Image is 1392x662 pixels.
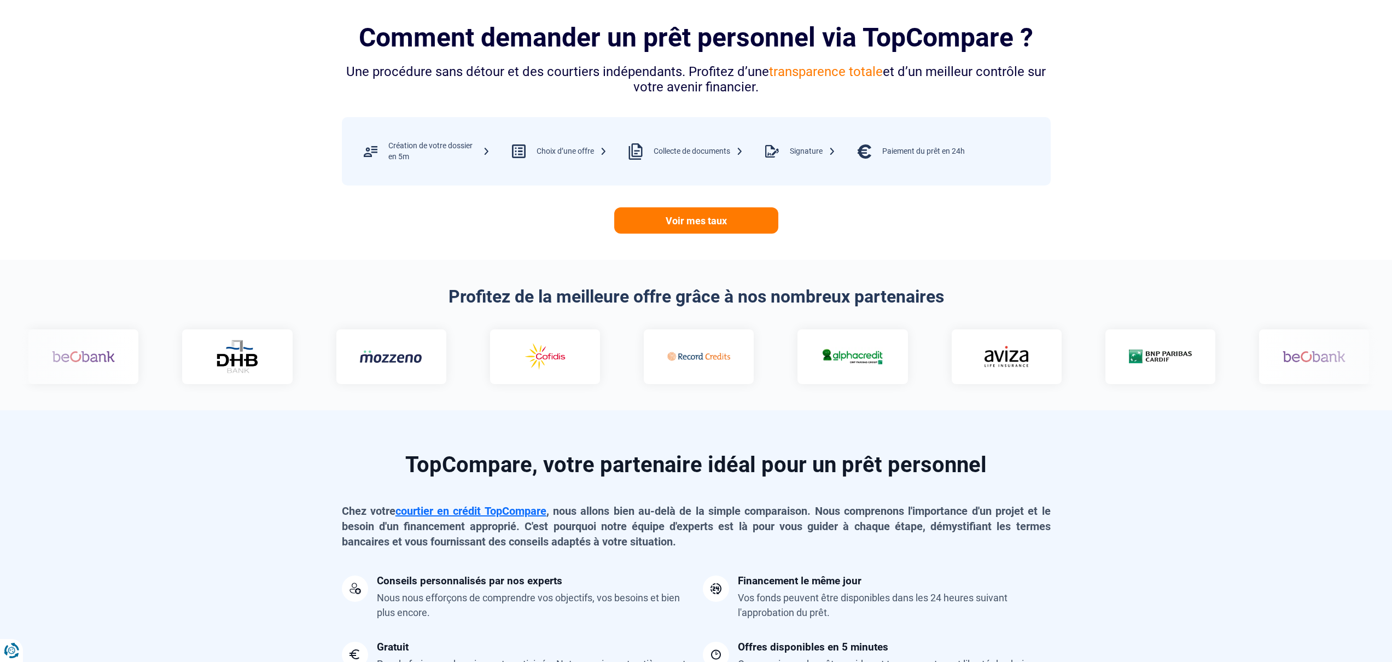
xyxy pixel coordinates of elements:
h2: Profitez de la meilleure offre grâce à nos nombreux partenaires [342,286,1051,307]
img: Alphacredit [821,347,884,366]
div: Choix d’une offre [537,146,607,157]
img: Record credits [667,341,730,373]
div: Vos fonds peuvent être disponibles dans les 24 heures suivant l'approbation du prêt. [738,590,1051,620]
div: Création de votre dossier en 5m [388,141,490,162]
img: Mozzeno [360,350,423,363]
div: Financement le même jour [738,576,861,586]
div: Nous nous efforçons de comprendre vos objectifs, vos besoins et bien plus encore. [377,590,690,620]
h2: TopCompare, votre partenaire idéal pour un prêt personnel [342,454,1051,476]
div: Collecte de documents [654,146,743,157]
p: Chez votre , nous allons bien au-delà de la simple comparaison. Nous comprenons l'importance d'un... [342,503,1051,549]
div: Signature [790,146,836,157]
a: Voir mes taux [614,207,778,234]
div: Gratuit [377,642,409,652]
div: Paiement du prêt en 24h [882,146,965,157]
img: Cardif [1129,350,1192,363]
div: Offres disponibles en 5 minutes [738,642,888,652]
img: DHB Bank [216,340,259,373]
h2: Comment demander un prêt personnel via TopCompare ? [342,22,1051,53]
div: Une procédure sans détour et des courtiers indépendants. Profitez d’une et d’un meilleur contrôle... [342,64,1051,96]
img: Cofidis [514,341,576,373]
span: transparence totale [769,64,883,79]
a: courtier en crédit TopCompare [395,504,546,518]
img: Aviza [985,346,1028,367]
div: Conseils personnalisés par nos experts [377,576,562,586]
